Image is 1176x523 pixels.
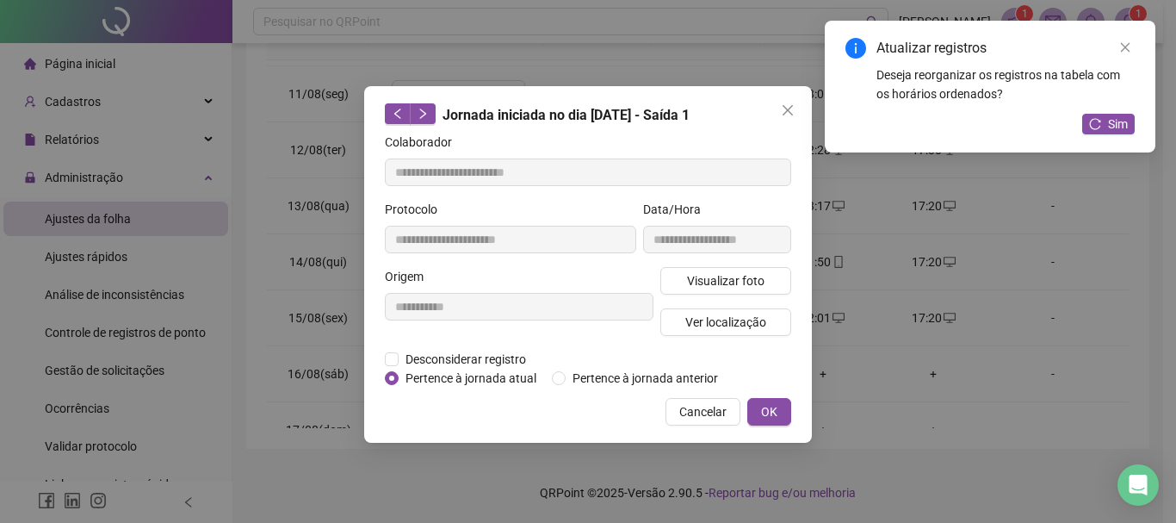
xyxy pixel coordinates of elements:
[643,200,712,219] label: Data/Hora
[1089,118,1101,130] span: reload
[679,402,727,421] span: Cancelar
[761,402,777,421] span: OK
[417,108,429,120] span: right
[1116,38,1135,57] a: Close
[1082,114,1135,134] button: Sim
[399,350,533,369] span: Desconsiderar registro
[385,200,449,219] label: Protocolo
[385,133,463,152] label: Colaborador
[385,267,435,286] label: Origem
[665,398,740,426] button: Cancelar
[685,313,766,332] span: Ver localização
[1108,115,1128,134] span: Sim
[385,103,791,126] div: Jornada iniciada no dia [DATE] - Saída 1
[845,38,866,59] span: info-circle
[747,398,791,426] button: OK
[774,97,802,124] button: Close
[566,369,725,388] span: Pertence à jornada anterior
[392,108,404,120] span: left
[410,103,436,124] button: right
[660,267,791,295] button: Visualizar foto
[876,38,1135,59] div: Atualizar registros
[399,369,543,388] span: Pertence à jornada atual
[660,308,791,336] button: Ver localização
[781,103,795,117] span: close
[385,103,411,124] button: left
[1119,41,1131,53] span: close
[876,65,1135,103] div: Deseja reorganizar os registros na tabela com os horários ordenados?
[687,271,764,290] span: Visualizar foto
[1117,464,1159,506] div: Open Intercom Messenger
